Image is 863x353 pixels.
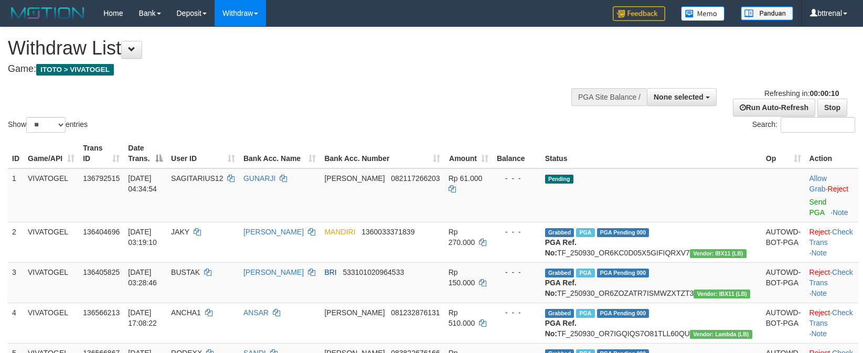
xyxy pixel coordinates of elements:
[24,303,79,343] td: VIVATOGEL
[781,117,855,133] input: Search:
[545,319,577,338] b: PGA Ref. No:
[324,228,355,236] span: MANDIRI
[320,138,444,168] th: Bank Acc. Number: activate to sort column ascending
[83,268,120,276] span: 136405825
[171,228,189,236] span: JAKY
[733,99,815,116] a: Run Auto-Refresh
[79,138,124,168] th: Trans ID: activate to sort column ascending
[343,268,404,276] span: Copy 533101020964533 to clipboard
[8,117,88,133] label: Show entries
[128,174,157,193] span: [DATE] 04:34:54
[8,262,24,303] td: 3
[805,303,858,343] td: · ·
[444,138,493,168] th: Amount: activate to sort column ascending
[83,174,120,183] span: 136792515
[128,268,157,287] span: [DATE] 03:28:46
[762,303,805,343] td: AUTOWD-BOT-PGA
[449,268,475,287] span: Rp 150.000
[8,38,565,59] h1: Withdraw List
[24,168,79,222] td: VIVATOGEL
[26,117,66,133] select: Showentries
[8,5,88,21] img: MOTION_logo.png
[764,89,839,98] span: Refreshing in:
[243,228,304,236] a: [PERSON_NAME]
[752,117,855,133] label: Search:
[811,329,827,338] a: Note
[805,168,858,222] td: ·
[24,222,79,262] td: VIVATOGEL
[8,138,24,168] th: ID
[449,228,475,247] span: Rp 270.000
[809,174,827,193] a: Allow Grab
[36,64,114,76] span: ITOTO > VIVATOGEL
[809,228,830,236] a: Reject
[545,309,574,318] span: Grabbed
[545,279,577,297] b: PGA Ref. No:
[545,228,574,237] span: Grabbed
[171,308,201,317] span: ANCHA1
[171,174,223,183] span: SAGITARIUS12
[762,222,805,262] td: AUTOWD-BOT-PGA
[809,174,828,193] span: ·
[541,138,762,168] th: Status
[809,228,853,247] a: Check Trans
[576,269,594,277] span: Marked by bttrenal
[497,307,537,318] div: - - -
[576,228,594,237] span: Marked by bttrenal
[690,249,747,258] span: Vendor URL: https://dashboard.q2checkout.com/secure
[654,93,704,101] span: None selected
[449,174,483,183] span: Rp 61.000
[171,268,200,276] span: BUSTAK
[497,173,537,184] div: - - -
[243,308,269,317] a: ANSAR
[545,269,574,277] span: Grabbed
[647,88,717,106] button: None selected
[391,308,440,317] span: Copy 081232876131 to clipboard
[833,208,848,217] a: Note
[811,249,827,257] a: Note
[597,228,649,237] span: PGA Pending
[391,174,440,183] span: Copy 082117266203 to clipboard
[817,99,847,116] a: Stop
[681,6,725,21] img: Button%20Memo.svg
[541,262,762,303] td: TF_250930_OR6ZOZATR7ISMWZXTZT3
[571,88,647,106] div: PGA Site Balance /
[597,269,649,277] span: PGA Pending
[324,308,385,317] span: [PERSON_NAME]
[8,303,24,343] td: 4
[613,6,665,21] img: Feedback.jpg
[497,267,537,277] div: - - -
[805,222,858,262] td: · ·
[597,309,649,318] span: PGA Pending
[324,268,336,276] span: BRI
[541,222,762,262] td: TF_250930_OR6KC0D05X5GIFIQRXV7
[8,168,24,222] td: 1
[497,227,537,237] div: - - -
[124,138,167,168] th: Date Trans.: activate to sort column descending
[809,198,827,217] a: Send PGA
[805,262,858,303] td: · ·
[493,138,541,168] th: Balance
[8,64,565,74] h4: Game:
[128,308,157,327] span: [DATE] 17:08:22
[449,308,475,327] span: Rp 510.000
[545,238,577,257] b: PGA Ref. No:
[741,6,793,20] img: panduan.png
[239,138,320,168] th: Bank Acc. Name: activate to sort column ascending
[828,185,849,193] a: Reject
[811,289,827,297] a: Note
[541,303,762,343] td: TF_250930_OR7IGQIQS7O81TLL60QU
[128,228,157,247] span: [DATE] 03:19:10
[24,138,79,168] th: Game/API: activate to sort column ascending
[361,228,414,236] span: Copy 1360033371839 to clipboard
[243,268,304,276] a: [PERSON_NAME]
[809,268,830,276] a: Reject
[809,89,839,98] strong: 00:00:10
[83,228,120,236] span: 136404696
[324,174,385,183] span: [PERSON_NAME]
[809,308,830,317] a: Reject
[545,175,573,184] span: Pending
[805,138,858,168] th: Action
[690,330,752,339] span: Vendor URL: https://dashboard.q2checkout.com/secure
[24,262,79,303] td: VIVATOGEL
